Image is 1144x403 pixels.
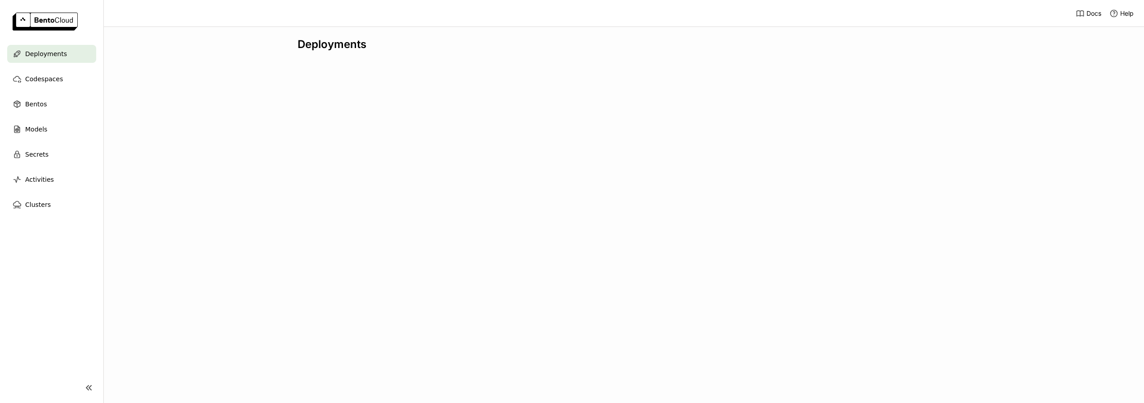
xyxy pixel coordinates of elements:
a: Secrets [7,145,96,163]
span: Models [25,124,47,135]
span: Help [1120,9,1134,18]
span: Bentos [25,99,47,110]
span: Secrets [25,149,49,160]
a: Activities [7,171,96,188]
a: Bentos [7,95,96,113]
a: Models [7,120,96,138]
div: Deployments [298,38,950,51]
a: Docs [1076,9,1101,18]
span: Activities [25,174,54,185]
div: Help [1109,9,1134,18]
a: Clusters [7,196,96,214]
span: Clusters [25,199,51,210]
img: logo [13,13,78,31]
span: Codespaces [25,74,63,84]
span: Docs [1086,9,1101,18]
span: Deployments [25,48,67,59]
